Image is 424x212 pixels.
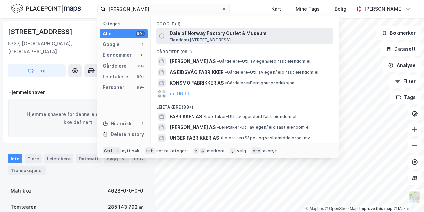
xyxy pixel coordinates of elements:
[108,203,143,211] div: 285 143 792 ㎡
[382,58,421,72] button: Analyse
[170,90,189,98] button: og 96 til
[170,68,224,76] span: AS EIDSVÅG FABRIKKER
[140,52,145,58] div: 0
[170,123,216,131] span: [PERSON_NAME] AS
[156,148,188,154] div: neste kategori
[103,120,132,128] div: Historikk
[217,59,219,64] span: •
[11,3,81,15] img: logo.f888ab2527a4732fd821a326f86c7f29.svg
[8,166,46,175] div: Transaksjoner
[170,29,330,37] span: Dale of Norway Factory Outlet & Museum
[8,99,146,137] div: Hjemmelshavere for denne eiendommen er ikke definert
[390,91,421,104] button: Tags
[170,134,219,142] span: UNGER FABRIKKER AS
[225,80,227,85] span: •
[203,114,297,119] span: Leietaker • Utl. av egen/leid fast eiendom el.
[103,40,120,48] div: Google
[103,73,128,81] div: Leietakere
[136,31,145,36] div: 99+
[170,57,216,66] span: [PERSON_NAME] AS
[103,62,127,70] div: Gårdeiere
[8,26,74,37] div: [STREET_ADDRESS]
[25,154,42,163] div: Eiere
[263,148,277,154] div: avbryt
[389,75,421,88] button: Filter
[296,5,320,13] div: Mine Tags
[8,88,146,96] div: Hjemmelshaver
[136,85,145,90] div: 99+
[76,154,101,163] div: Datasett
[103,30,112,38] div: Alle
[217,59,311,64] span: Gårdeiere • Utl. av egen/leid fast eiendom el.
[359,206,392,211] a: Improve this map
[11,187,33,195] div: Matrikkel
[8,64,66,77] button: Tag
[251,147,262,154] div: esc
[225,80,294,86] span: Gårdeiere • Ferdighusproduksjon
[170,79,224,87] span: KONSMO FABRIKKER AS
[220,135,311,141] span: Leietaker • Såpe- og vaskemiddelprod. mv.
[103,83,124,91] div: Personer
[335,5,346,13] div: Bolig
[390,180,424,212] div: Kontrollprogram for chat
[104,154,129,163] div: Bygg
[225,70,319,75] span: Gårdeiere • Utl. av egen/leid fast eiendom el.
[140,121,145,126] div: 1
[103,51,132,59] div: Eiendommer
[271,5,281,13] div: Kart
[108,187,143,195] div: 4628-0-0-0-0
[305,206,324,211] a: Mapbox
[220,135,222,140] span: •
[170,37,231,43] span: Eiendom • [STREET_ADDRESS]
[376,26,421,40] button: Bokmerker
[136,63,145,69] div: 99+
[364,5,403,13] div: [PERSON_NAME]
[11,203,38,211] div: Tomteareal
[217,125,219,130] span: •
[8,154,22,163] div: Info
[237,148,246,154] div: velg
[207,148,225,154] div: markere
[131,154,146,163] div: ESG
[145,147,155,154] div: tab
[217,125,311,130] span: Leietaker • Utl. av egen/leid fast eiendom el.
[111,130,144,138] div: Delete history
[151,99,339,111] div: Leietakere (99+)
[390,180,424,212] iframe: Chat Widget
[203,114,205,119] span: •
[380,42,421,56] button: Datasett
[103,21,148,26] div: Kategori
[170,113,202,121] span: FABRIKKEN AS
[136,74,145,79] div: 99+
[106,4,221,14] input: Søk på adresse, matrikkel, gårdeiere, leietakere eller personer
[119,155,126,162] div: 5
[151,16,339,28] div: Google (1)
[44,154,73,163] div: Leietakere
[122,148,140,154] div: nytt søk
[103,147,121,154] div: Ctrl + k
[151,44,339,56] div: Gårdeiere (99+)
[325,206,358,211] a: OpenStreetMap
[8,40,118,56] div: 5727, [GEOGRAPHIC_DATA], [GEOGRAPHIC_DATA]
[140,42,145,47] div: 1
[225,70,227,75] span: •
